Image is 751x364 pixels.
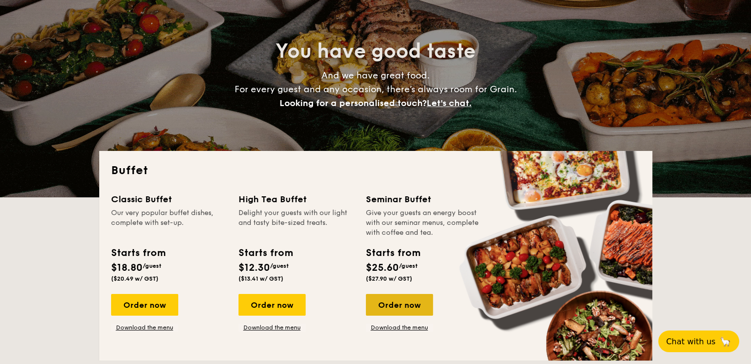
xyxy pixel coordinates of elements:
a: Download the menu [366,324,433,331]
div: Delight your guests with our light and tasty bite-sized treats. [238,208,354,238]
button: Chat with us🦙 [658,330,739,352]
span: /guest [270,262,289,269]
div: Seminar Buffet [366,192,481,206]
div: Classic Buffet [111,192,227,206]
div: Our very popular buffet dishes, complete with set-up. [111,208,227,238]
a: Download the menu [111,324,178,331]
span: And we have great food. For every guest and any occasion, there’s always room for Grain. [235,70,517,109]
span: ($13.41 w/ GST) [238,275,283,282]
div: Order now [238,294,306,316]
span: /guest [143,262,161,269]
a: Download the menu [238,324,306,331]
span: ($27.90 w/ GST) [366,275,412,282]
div: Give your guests an energy boost with our seminar menus, complete with coffee and tea. [366,208,481,238]
span: 🦙 [719,336,731,347]
div: High Tea Buffet [238,192,354,206]
div: Starts from [238,246,292,260]
div: Starts from [366,246,420,260]
span: $12.30 [238,262,270,274]
span: Looking for a personalised touch? [279,98,427,109]
span: /guest [399,262,418,269]
h2: Buffet [111,163,640,179]
span: You have good taste [276,39,475,63]
div: Order now [366,294,433,316]
div: Starts from [111,246,165,260]
span: Chat with us [666,337,715,346]
span: ($20.49 w/ GST) [111,275,158,282]
span: $25.60 [366,262,399,274]
span: Let's chat. [427,98,472,109]
div: Order now [111,294,178,316]
span: $18.80 [111,262,143,274]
